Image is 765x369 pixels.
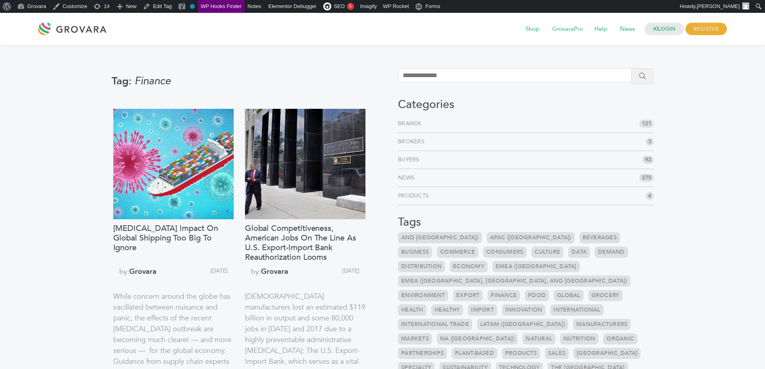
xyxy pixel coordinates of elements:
[603,333,637,345] a: Organic
[437,333,518,345] a: NA ([GEOGRAPHIC_DATA])
[477,319,568,330] a: LATAM ([GEOGRAPHIC_DATA])
[547,22,589,37] span: GrovaraPro
[431,304,463,316] a: Healthy
[614,22,641,37] span: News
[639,120,654,128] span: 121
[646,192,654,200] span: 6
[545,348,569,359] a: Sales
[589,25,613,34] a: Help
[113,266,175,285] span: by:
[573,319,630,330] a: Manufacturers
[614,25,641,34] a: News
[525,290,549,301] a: Food
[589,22,613,37] span: Help
[398,261,445,272] a: Distribution
[398,290,448,301] a: Environment
[588,290,623,301] a: Grocery
[522,333,555,345] a: Natural
[453,290,483,301] a: Export
[452,348,497,359] a: Plant-based
[437,247,478,258] a: Commerce
[643,156,654,164] span: 92
[579,232,620,243] a: Beverages
[398,232,482,243] a: and [GEOGRAPHIC_DATA])
[697,3,740,9] span: [PERSON_NAME]
[398,319,472,330] a: International Trade
[685,23,727,35] span: REGISTER
[520,22,545,37] span: Shop
[502,304,546,316] a: Innovation
[113,224,234,262] a: [MEDICAL_DATA] Impact on Global Shipping Too Big to Ignore
[487,232,575,243] a: APAC ([GEOGRAPHIC_DATA])
[398,192,432,200] a: Products
[398,174,418,182] a: News
[488,290,520,301] a: Finance
[306,266,365,285] span: [DATE]
[112,74,135,88] span: Tag
[468,304,497,316] a: Import
[245,266,306,285] span: by:
[347,3,354,10] div: 6
[639,174,654,182] span: 275
[645,23,684,35] a: LOGIN
[560,333,598,345] a: Nutrition
[245,224,365,262] a: Global Competitiveness, American Jobs on the Line as U.S. Export-Import Bank Reauthorization Looms
[398,156,423,164] a: Buyers
[502,348,540,359] a: Products
[174,266,234,285] span: [DATE]
[398,138,428,146] a: Brokers
[646,138,654,146] span: 3
[398,333,432,345] a: Markets
[450,261,488,272] a: Economy
[483,247,526,258] a: Consumers
[398,348,447,359] a: Partnerships
[261,267,288,277] a: Grovara
[129,267,157,277] a: Grovara
[492,261,580,272] a: EMEA ([GEOGRAPHIC_DATA]
[520,25,545,34] a: Shop
[531,247,563,258] a: Culture
[398,216,654,229] h3: Tags
[568,247,590,258] a: Data
[398,304,426,316] a: Health
[398,247,432,258] a: Business
[190,4,195,9] div: No index
[550,304,603,316] a: International
[573,348,641,359] a: [GEOGRAPHIC_DATA]
[595,247,628,258] a: Demand
[398,120,425,128] a: Brands
[398,98,654,112] h3: Categories
[547,25,589,34] a: GrovaraPro
[135,74,171,88] span: Finance
[398,275,630,287] a: EMEA ([GEOGRAPHIC_DATA], [GEOGRAPHIC_DATA], and [GEOGRAPHIC_DATA])
[554,290,583,301] a: Global
[334,3,345,9] span: SEO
